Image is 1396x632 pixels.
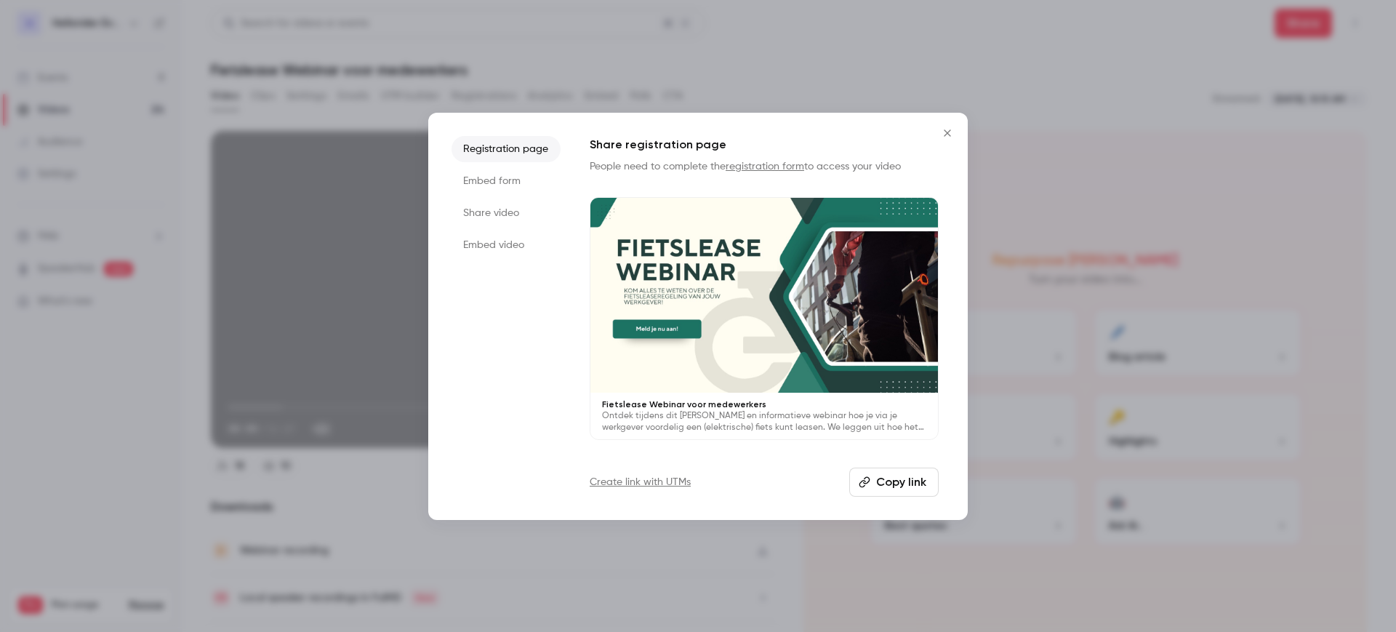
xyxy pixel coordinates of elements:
li: Share video [452,200,561,226]
p: Ontdek tijdens dit [PERSON_NAME] en informatieve webinar hoe je via je werkgever voordelig een (e... [602,410,926,433]
a: registration form [726,161,804,172]
button: Close [933,119,962,148]
li: Embed video [452,232,561,258]
a: Create link with UTMs [590,475,691,489]
button: Copy link [849,468,939,497]
li: Registration page [452,136,561,162]
p: People need to complete the to access your video [590,159,939,174]
p: Fietslease Webinar voor medewerkers [602,399,926,410]
li: Embed form [452,168,561,194]
a: Fietslease Webinar voor medewerkersOntdek tijdens dit [PERSON_NAME] en informatieve webinar hoe j... [590,197,939,441]
h1: Share registration page [590,136,939,153]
